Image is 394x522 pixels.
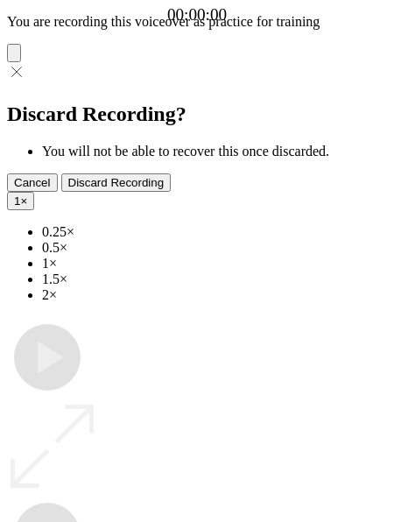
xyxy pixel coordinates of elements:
span: 1 [14,194,20,208]
li: You will not be able to recover this once discarded. [42,144,387,159]
button: Discard Recording [61,173,172,192]
li: 1× [42,256,387,272]
button: 1× [7,192,34,210]
li: 1.5× [42,272,387,287]
li: 2× [42,287,387,303]
button: Cancel [7,173,58,192]
li: 0.5× [42,240,387,256]
p: You are recording this voiceover as practice for training [7,14,387,30]
a: 00:00:00 [167,5,227,25]
li: 0.25× [42,224,387,240]
h2: Discard Recording? [7,102,387,126]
